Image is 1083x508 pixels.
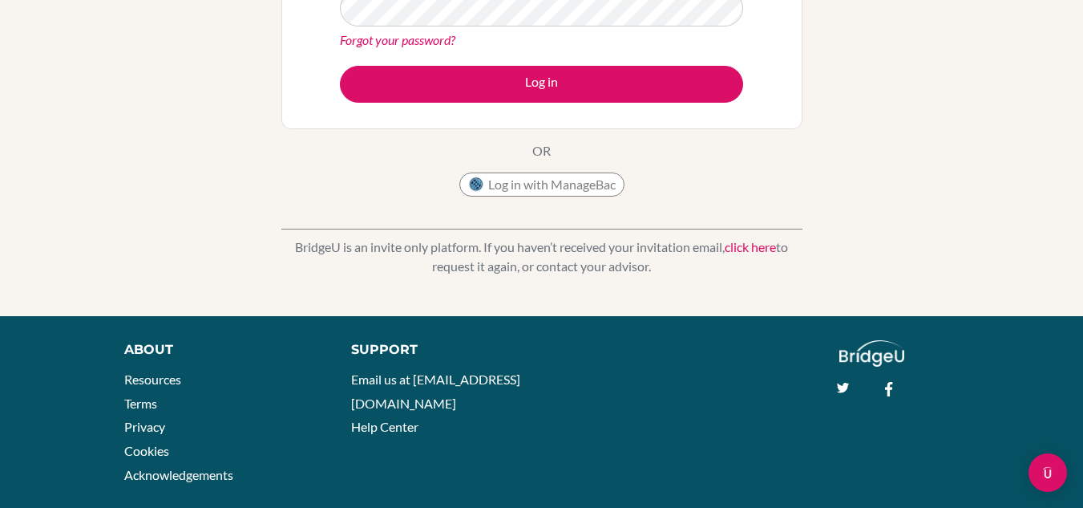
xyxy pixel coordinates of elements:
img: logo_white@2x-f4f0deed5e89b7ecb1c2cc34c3e3d731f90f0f143d5ea2071677605dd97b5244.png [839,340,904,367]
a: Acknowledgements [124,467,233,482]
button: Log in with ManageBac [459,173,624,197]
a: Forgot your password? [340,32,455,47]
button: Log in [340,66,743,103]
a: Terms [124,396,157,411]
div: About [124,340,315,360]
div: Support [351,340,526,360]
a: click here [725,239,776,254]
a: Privacy [124,419,165,434]
a: Help Center [351,419,418,434]
div: Open Intercom Messenger [1028,453,1067,492]
p: OR [532,141,551,161]
p: BridgeU is an invite only platform. If you haven’t received your invitation email, to request it ... [281,238,802,276]
a: Email us at [EMAIL_ADDRESS][DOMAIN_NAME] [351,372,520,411]
a: Cookies [124,443,169,458]
a: Resources [124,372,181,387]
